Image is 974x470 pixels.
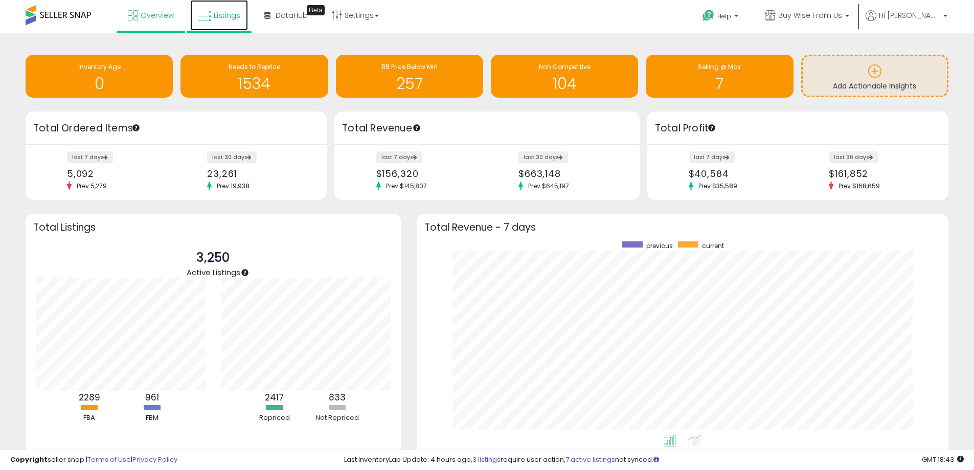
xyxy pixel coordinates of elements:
[336,55,483,98] a: BB Price Below Min 257
[829,168,931,179] div: $161,852
[523,182,574,190] span: Prev: $645,197
[518,151,568,163] label: last 30 days
[187,267,240,278] span: Active Listings
[472,455,501,464] a: 3 listings
[693,182,742,190] span: Prev: $35,589
[491,55,638,98] a: Non Competitive 104
[702,241,724,250] span: current
[132,455,177,464] a: Privacy Policy
[187,248,240,267] p: 3,250
[376,168,480,179] div: $156,320
[329,391,346,404] b: 833
[341,75,478,92] h1: 257
[539,62,591,71] span: Non Competitive
[265,391,284,404] b: 2417
[698,62,741,71] span: Selling @ Max
[651,75,788,92] h1: 7
[145,391,159,404] b: 961
[33,223,394,231] h3: Total Listings
[342,121,632,136] h3: Total Revenue
[653,456,659,463] i: Click here to read more about un-synced listings.
[207,151,257,163] label: last 30 days
[646,55,793,98] a: Selling @ Max 7
[702,9,715,22] i: Get Help
[26,55,173,98] a: Inventory Age 0
[122,413,183,423] div: FBM
[565,455,615,464] a: 7 active listings
[59,413,120,423] div: FBA
[240,268,250,277] div: Tooltip anchor
[307,413,368,423] div: Not Repriced
[424,223,941,231] h3: Total Revenue - 7 days
[67,168,169,179] div: 5,092
[689,168,790,179] div: $40,584
[803,56,947,96] a: Add Actionable Insights
[307,5,325,15] div: Tooltip anchor
[214,10,240,20] span: Listings
[689,151,735,163] label: last 7 days
[212,182,255,190] span: Prev: 19,938
[412,123,421,132] div: Tooltip anchor
[694,2,749,33] a: Help
[833,182,885,190] span: Prev: $168,659
[131,123,141,132] div: Tooltip anchor
[180,55,328,98] a: Needs to Reprice 1534
[276,10,308,20] span: DataHub
[496,75,633,92] h1: 104
[72,182,112,190] span: Prev: 5,279
[518,168,622,179] div: $663,148
[833,81,916,91] span: Add Actionable Insights
[31,75,168,92] h1: 0
[646,241,673,250] span: previous
[866,10,947,33] a: Hi [PERSON_NAME]
[879,10,940,20] span: Hi [PERSON_NAME]
[922,455,964,464] span: 2025-08-14 18:43 GMT
[244,413,305,423] div: Repriced
[376,151,422,163] label: last 7 days
[87,455,131,464] a: Terms of Use
[10,455,177,465] div: seller snap | |
[381,182,432,190] span: Prev: $145,807
[707,123,716,132] div: Tooltip anchor
[655,121,941,136] h3: Total Profit
[778,10,842,20] span: Buy Wise From Us
[78,62,121,71] span: Inventory Age
[207,168,309,179] div: 23,261
[229,62,280,71] span: Needs to Reprice
[67,151,113,163] label: last 7 days
[141,10,174,20] span: Overview
[186,75,323,92] h1: 1534
[381,62,438,71] span: BB Price Below Min
[10,455,48,464] strong: Copyright
[717,12,731,20] span: Help
[829,151,878,163] label: last 30 days
[344,455,964,465] div: Last InventoryLab Update: 4 hours ago, require user action, not synced.
[33,121,319,136] h3: Total Ordered Items
[79,391,100,404] b: 2289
